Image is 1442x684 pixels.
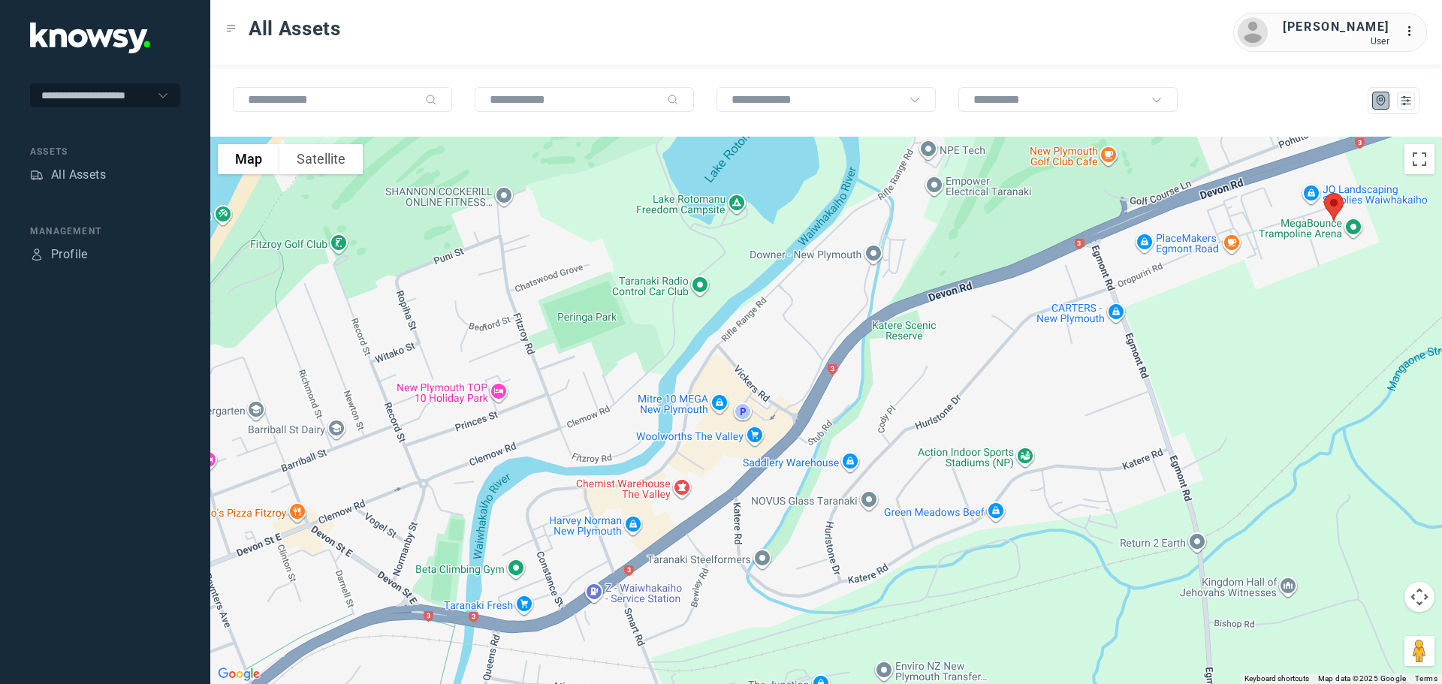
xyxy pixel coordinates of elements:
[30,168,44,182] div: Assets
[1399,94,1413,107] div: List
[1404,23,1422,43] div: :
[249,15,341,42] span: All Assets
[218,144,279,174] button: Show street map
[214,664,264,684] img: Google
[30,246,88,264] a: ProfileProfile
[30,248,44,261] div: Profile
[1415,674,1437,682] a: Terms (opens in new tab)
[1404,23,1422,41] div: :
[1405,26,1420,37] tspan: ...
[1374,94,1388,107] div: Map
[30,224,180,238] div: Management
[1404,144,1434,174] button: Toggle fullscreen view
[30,23,150,53] img: Application Logo
[667,94,679,106] div: Search
[1238,17,1268,47] img: avatar.png
[30,166,106,184] a: AssetsAll Assets
[1404,582,1434,612] button: Map camera controls
[1318,674,1406,682] span: Map data ©2025 Google
[1404,636,1434,666] button: Drag Pegman onto the map to open Street View
[226,23,237,34] div: Toggle Menu
[1244,673,1309,684] button: Keyboard shortcuts
[425,94,437,106] div: Search
[30,145,180,158] div: Assets
[279,144,363,174] button: Show satellite imagery
[51,166,106,184] div: All Assets
[214,664,264,684] a: Open this area in Google Maps (opens a new window)
[1283,36,1389,47] div: User
[1283,18,1389,36] div: [PERSON_NAME]
[51,246,88,264] div: Profile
